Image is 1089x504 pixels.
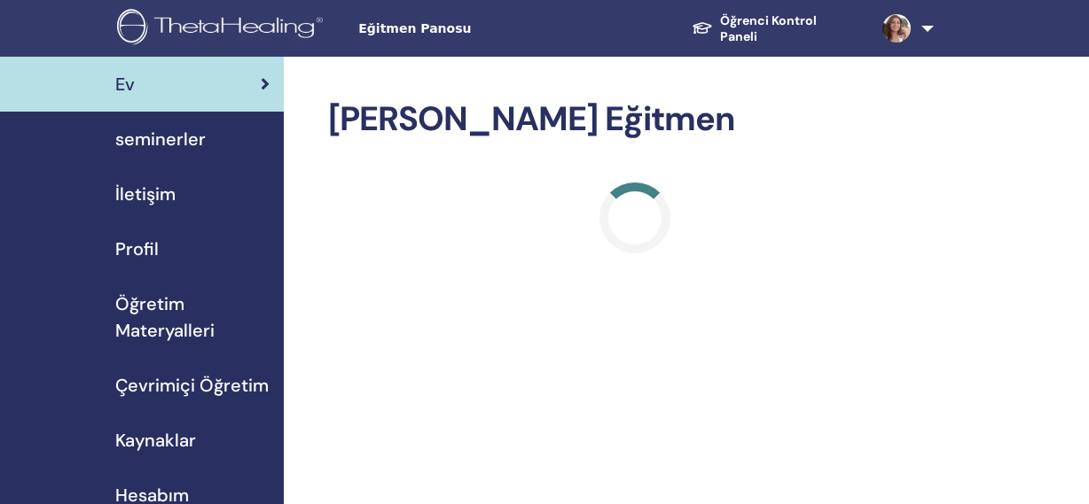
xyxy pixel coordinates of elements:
[115,291,270,344] span: Öğretim Materyalleri
[692,20,713,35] img: graduation-cap-white.svg
[115,236,159,262] span: Profil
[115,71,135,97] span: Ev
[678,4,868,53] a: Öğrenci Kontrol Paneli
[882,14,911,43] img: default.jpg
[117,9,329,49] img: logo.png
[115,126,206,152] span: seminerler
[358,19,624,38] span: Eğitmen Panosu
[115,427,196,454] span: Kaynaklar
[115,372,269,399] span: Çevrimiçi Öğretim
[115,181,176,207] span: İletişim
[328,99,941,140] h2: [PERSON_NAME] Eğitmen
